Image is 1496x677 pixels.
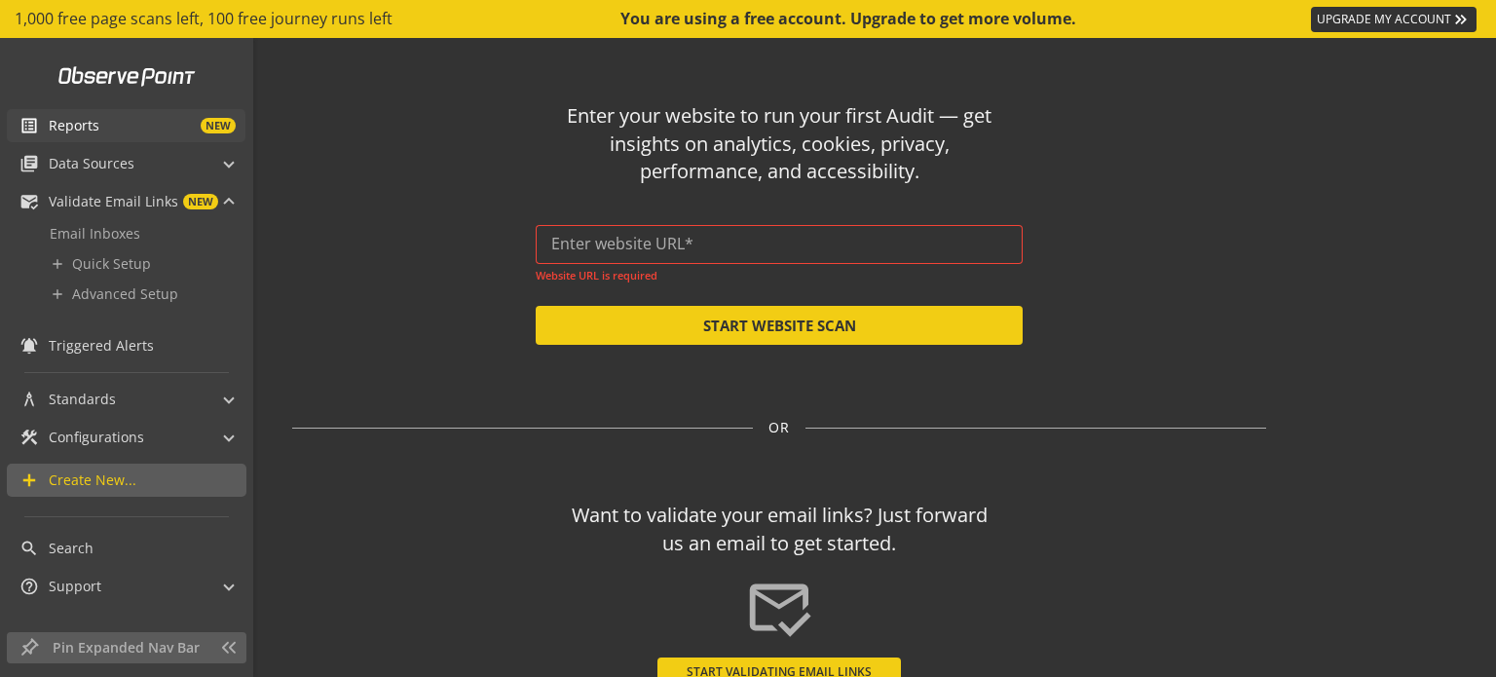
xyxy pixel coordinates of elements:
[49,428,144,447] span: Configurations
[49,577,101,596] span: Support
[7,185,245,218] mat-expansion-panel-header: Validate Email LinksNEW
[745,574,813,642] mat-icon: mark_email_read
[183,194,218,209] span: NEW
[72,254,151,273] span: Quick Setup
[50,286,65,302] mat-icon: add
[19,428,39,447] mat-icon: construction
[7,383,245,416] mat-expansion-panel-header: Standards
[1451,10,1471,29] mat-icon: keyboard_double_arrow_right
[19,577,39,596] mat-icon: help_outline
[551,235,1007,253] input: Enter website URL*
[7,570,245,603] mat-expansion-panel-header: Support
[7,147,245,180] mat-expansion-panel-header: Data Sources
[19,470,39,490] mat-icon: add
[19,154,39,173] mat-icon: library_books
[19,336,39,356] mat-icon: notifications_active
[19,192,39,211] mat-icon: mark_email_read
[49,154,134,173] span: Data Sources
[536,264,1023,282] mat-error: Website URL is required
[7,421,245,454] mat-expansion-panel-header: Configurations
[49,390,116,409] span: Standards
[19,390,39,409] mat-icon: architecture
[49,116,99,135] span: Reports
[72,284,178,303] span: Advanced Setup
[620,8,1078,30] div: You are using a free account. Upgrade to get more volume.
[19,615,39,634] mat-icon: multiline_chart
[768,418,790,437] span: OR
[7,608,245,641] mat-expansion-panel-header: Usage
[53,638,209,658] span: Pin Expanded Nav Bar
[563,102,996,186] div: Enter your website to run your first Audit — get insights on analytics, cookies, privacy, perform...
[7,464,246,497] a: Create New...
[15,8,393,30] span: 1,000 free page scans left, 100 free journey runs left
[49,192,178,211] span: Validate Email Links
[1311,7,1477,32] a: UPGRADE MY ACCOUNT
[50,224,140,243] span: Email Inboxes
[7,109,245,142] a: ReportsNEW
[563,502,996,557] div: Want to validate your email links? Just forward us an email to get started.
[49,336,154,356] span: Triggered Alerts
[7,532,245,565] a: Search
[19,116,39,135] mat-icon: list_alt
[7,329,245,362] a: Triggered Alerts
[201,118,236,133] span: NEW
[49,615,89,634] span: Usage
[49,470,136,490] span: Create New...
[50,256,65,272] mat-icon: add
[536,306,1023,345] button: START WEBSITE SCAN
[49,539,93,558] span: Search
[19,539,39,558] mat-icon: search
[7,218,245,324] div: Validate Email LinksNEW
